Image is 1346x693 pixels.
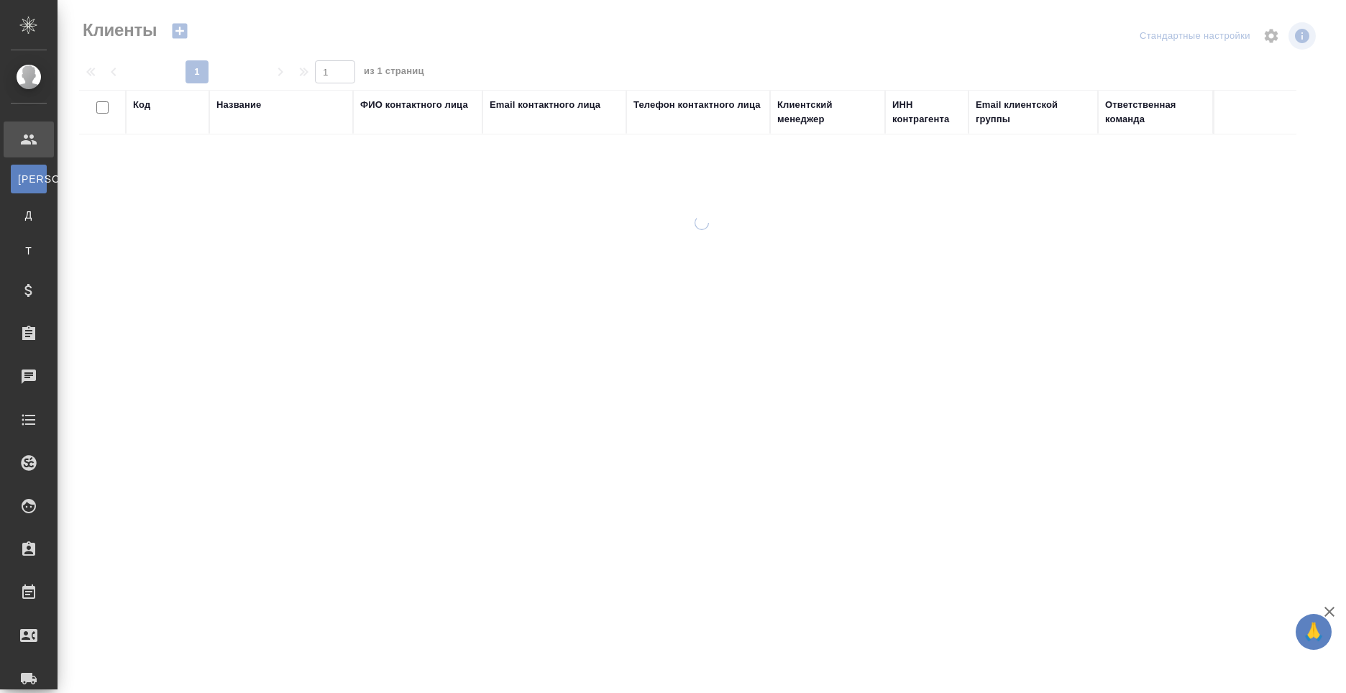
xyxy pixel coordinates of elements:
[490,98,600,112] div: Email контактного лица
[777,98,878,127] div: Клиентский менеджер
[18,208,40,222] span: Д
[11,237,47,265] a: Т
[892,98,961,127] div: ИНН контрагента
[1296,614,1332,650] button: 🙏
[360,98,468,112] div: ФИО контактного лица
[18,172,40,186] span: [PERSON_NAME]
[18,244,40,258] span: Т
[11,201,47,229] a: Д
[633,98,761,112] div: Телефон контактного лица
[133,98,150,112] div: Код
[1105,98,1206,127] div: Ответственная команда
[11,165,47,193] a: [PERSON_NAME]
[216,98,261,112] div: Название
[976,98,1091,127] div: Email клиентской группы
[1301,617,1326,647] span: 🙏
